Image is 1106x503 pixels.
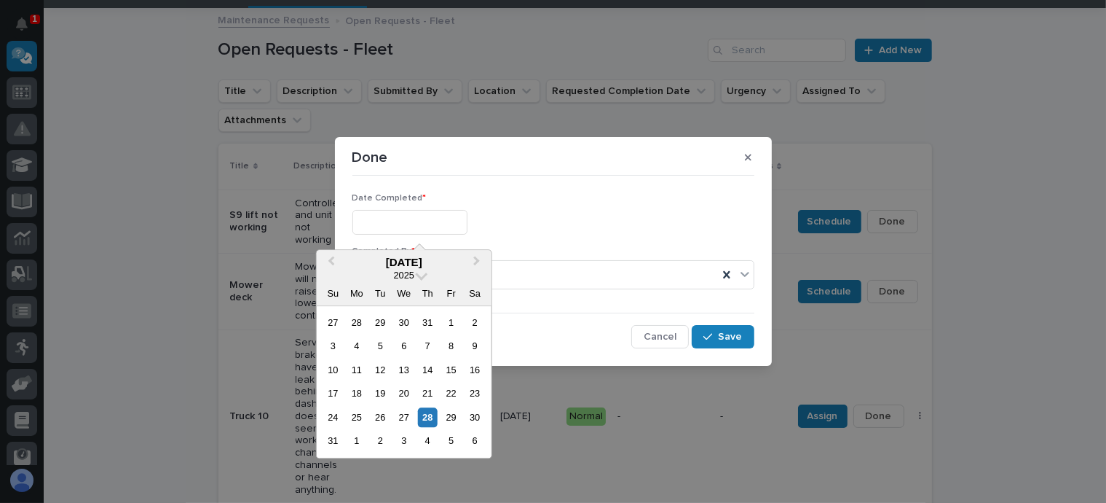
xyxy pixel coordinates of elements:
div: Choose Thursday, September 4th, 2025 [418,432,438,451]
div: Choose Tuesday, July 29th, 2025 [371,313,390,332]
div: Choose Monday, August 18th, 2025 [347,384,366,404]
div: Choose Friday, August 8th, 2025 [441,337,461,356]
div: Tu [371,284,390,304]
div: Choose Thursday, July 31st, 2025 [418,313,438,332]
div: Choose Monday, August 11th, 2025 [347,360,366,380]
div: Choose Saturday, August 9th, 2025 [465,337,485,356]
div: Choose Sunday, August 3rd, 2025 [323,337,343,356]
div: Choose Saturday, September 6th, 2025 [465,432,485,451]
div: Mo [347,284,366,304]
div: Choose Friday, September 5th, 2025 [441,432,461,451]
div: Choose Wednesday, July 30th, 2025 [394,313,414,332]
div: We [394,284,414,304]
div: Choose Wednesday, August 13th, 2025 [394,360,414,380]
div: Choose Friday, August 15th, 2025 [441,360,461,380]
button: Save [692,325,754,348]
div: Choose Thursday, August 7th, 2025 [418,337,438,356]
div: Choose Friday, August 29th, 2025 [441,408,461,427]
div: Choose Thursday, August 28th, 2025 [418,408,438,427]
span: Date Completed [352,194,427,203]
div: Choose Friday, August 1st, 2025 [441,313,461,332]
div: Choose Saturday, August 23rd, 2025 [465,384,485,404]
div: month 2025-08 [321,311,486,453]
div: Sa [465,284,485,304]
span: Cancel [644,330,676,343]
div: Choose Wednesday, August 6th, 2025 [394,337,414,356]
div: Choose Wednesday, September 3rd, 2025 [394,432,414,451]
div: Fr [441,284,461,304]
button: Previous Month [318,251,341,275]
span: Save [719,330,743,343]
div: Choose Friday, August 22nd, 2025 [441,384,461,404]
div: Choose Sunday, July 27th, 2025 [323,313,343,332]
div: Choose Tuesday, August 5th, 2025 [371,337,390,356]
div: Choose Wednesday, August 20th, 2025 [394,384,414,404]
div: Choose Wednesday, August 27th, 2025 [394,408,414,427]
div: Choose Monday, September 1st, 2025 [347,432,366,451]
div: Choose Sunday, August 31st, 2025 [323,432,343,451]
div: Choose Saturday, August 2nd, 2025 [465,313,485,332]
div: Choose Tuesday, August 26th, 2025 [371,408,390,427]
div: Choose Monday, August 25th, 2025 [347,408,366,427]
div: Choose Sunday, August 17th, 2025 [323,384,343,404]
button: Next Month [467,251,490,275]
div: Choose Sunday, August 10th, 2025 [323,360,343,380]
div: Choose Thursday, August 14th, 2025 [418,360,438,380]
div: Th [418,284,438,304]
div: Choose Thursday, August 21st, 2025 [418,384,438,404]
div: Choose Tuesday, August 19th, 2025 [371,384,390,404]
button: Cancel [631,325,689,348]
div: Choose Tuesday, September 2nd, 2025 [371,432,390,451]
div: Choose Saturday, August 30th, 2025 [465,408,485,427]
span: 2025 [394,270,414,281]
div: Su [323,284,343,304]
p: Done [352,149,388,166]
div: Choose Sunday, August 24th, 2025 [323,408,343,427]
div: Choose Tuesday, August 12th, 2025 [371,360,390,380]
div: Choose Monday, August 4th, 2025 [347,337,366,356]
div: [DATE] [317,256,491,269]
div: Choose Monday, July 28th, 2025 [347,313,366,332]
div: Choose Saturday, August 16th, 2025 [465,360,485,380]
